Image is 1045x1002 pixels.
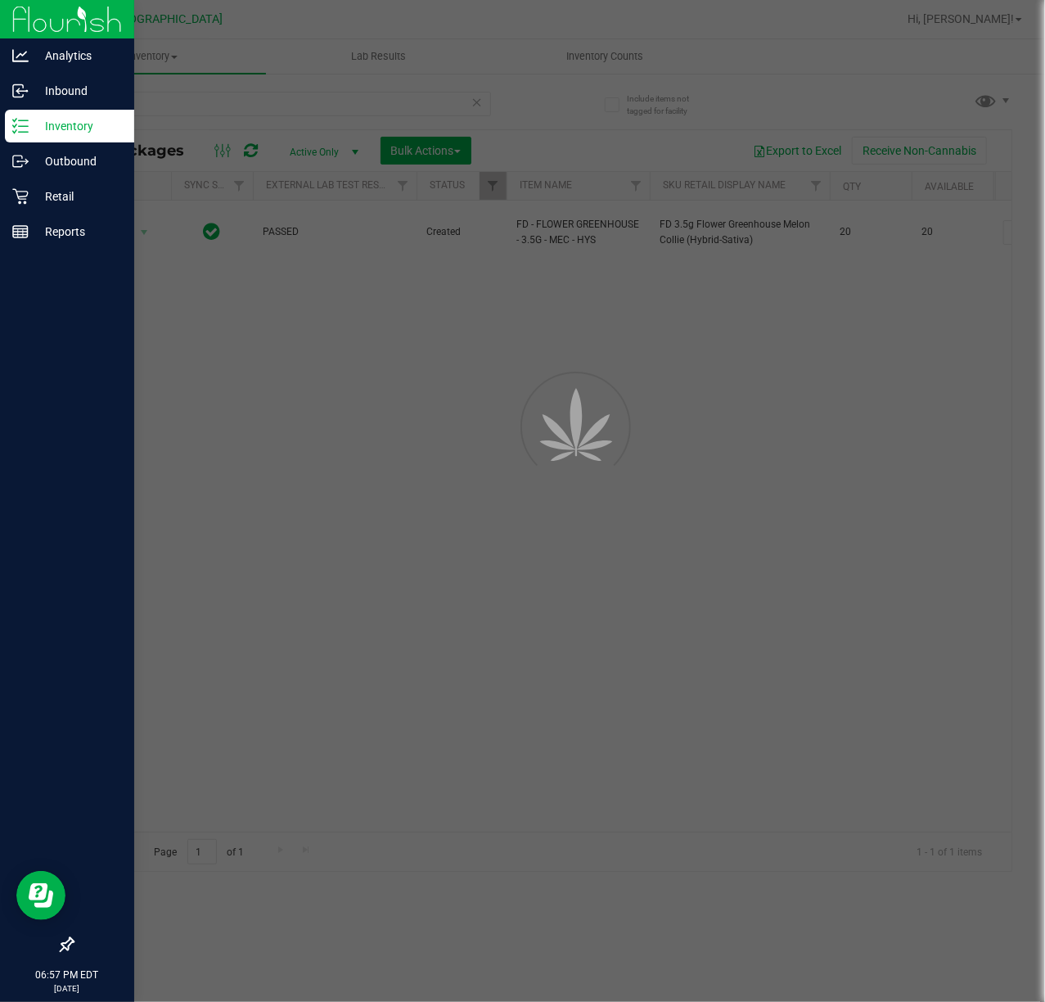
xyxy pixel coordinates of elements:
p: Reports [29,222,127,241]
inline-svg: Inbound [12,83,29,99]
inline-svg: Retail [12,188,29,205]
p: Analytics [29,46,127,65]
p: Outbound [29,151,127,171]
p: [DATE] [7,982,127,995]
p: Inventory [29,116,127,136]
inline-svg: Analytics [12,47,29,64]
p: 06:57 PM EDT [7,968,127,982]
inline-svg: Inventory [12,118,29,134]
inline-svg: Outbound [12,153,29,169]
p: Retail [29,187,127,206]
inline-svg: Reports [12,223,29,240]
p: Inbound [29,81,127,101]
iframe: Resource center [16,871,65,920]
